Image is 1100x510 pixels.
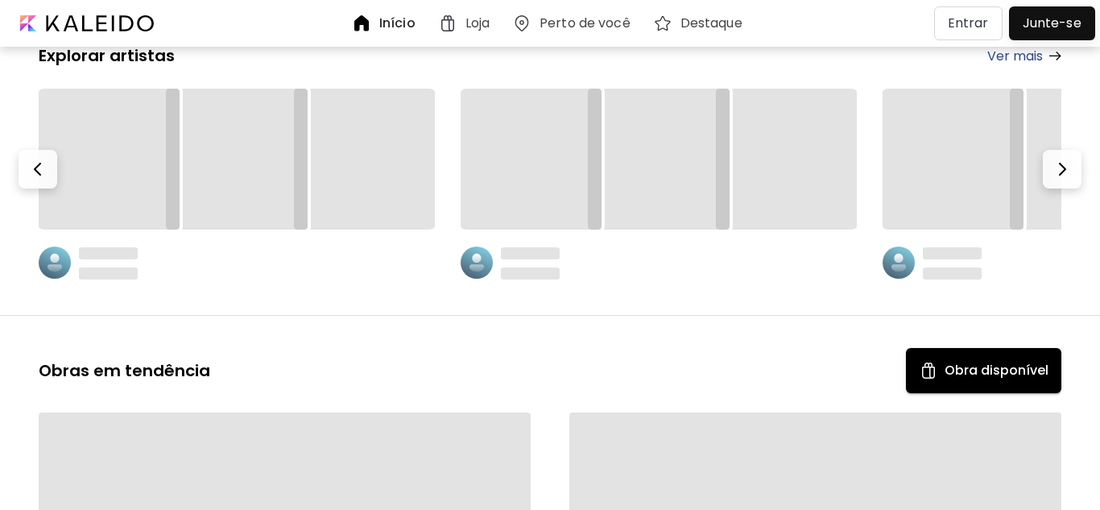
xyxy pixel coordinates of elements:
[934,6,1003,40] button: Entrar
[945,361,1048,380] h5: Obra disponível
[919,361,938,380] img: Available Art
[653,14,749,33] a: Destaque
[948,14,989,33] p: Entrar
[465,17,490,30] h6: Loja
[19,150,57,189] button: Prev-button
[39,360,210,381] h5: Obras em tendência
[540,17,631,30] h6: Perto de você
[934,6,1009,40] a: Entrar
[28,160,48,179] img: Prev-button
[987,46,1061,66] a: Ver mais
[1049,52,1061,60] img: arrow-right
[680,17,742,30] h6: Destaque
[1052,160,1072,179] img: Next-button
[1043,150,1081,189] button: Next-button
[1009,6,1095,40] a: Junte-se
[39,45,175,66] h5: Explorar artistas
[379,17,416,30] h6: Início
[438,14,496,33] a: Loja
[906,348,1061,393] button: Available ArtObra disponível
[352,14,422,33] a: Início
[512,14,637,33] a: Perto de você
